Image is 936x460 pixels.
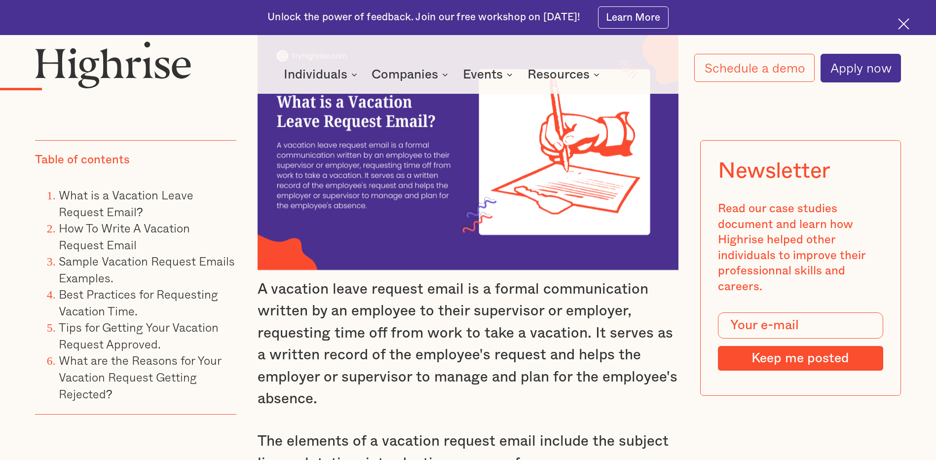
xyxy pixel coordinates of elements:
div: Events [463,69,516,80]
img: Cross icon [898,18,909,30]
div: Newsletter [718,158,830,184]
a: Best Practices for Requesting Vacation Time. [59,285,218,320]
div: Unlock the power of feedback. Join our free workshop on [DATE]! [267,10,580,24]
a: What is a Vacation Leave Request Email? [59,186,193,221]
img: What is a Vacation Leave Request Email [258,33,678,269]
div: Individuals [284,69,347,80]
a: What are the Reasons for Your Vacation Request Getting Rejected? [59,351,221,403]
img: Highrise logo [35,41,191,88]
p: A vacation leave request email is a formal communication written by an employee to their supervis... [258,278,678,410]
div: Resources [527,69,590,80]
a: Schedule a demo [694,54,814,82]
input: Keep me posted [718,346,883,371]
div: Table of contents [35,153,130,168]
a: Apply now [821,54,901,82]
div: Resources [527,69,602,80]
a: Tips for Getting Your Vacation Request Approved. [59,318,219,353]
a: How To Write A Vacation Request Email [59,219,190,254]
a: Learn More [598,6,669,29]
form: Modal Form [718,312,883,371]
div: Events [463,69,503,80]
div: Companies [372,69,451,80]
a: Sample Vacation Request Emails Examples. [59,252,235,287]
div: Individuals [284,69,360,80]
div: Companies [372,69,438,80]
div: Read our case studies document and learn how Highrise helped other individuals to improve their p... [718,201,883,295]
input: Your e-mail [718,312,883,339]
